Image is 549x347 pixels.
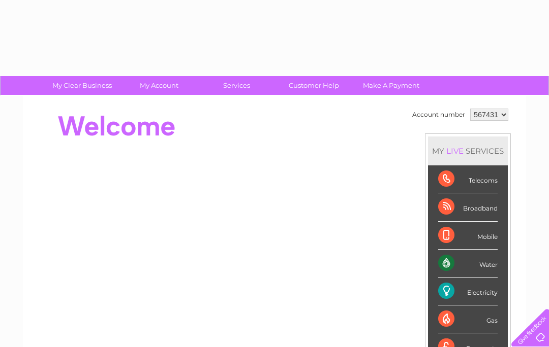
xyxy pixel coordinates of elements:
a: Customer Help [272,76,356,95]
div: Water [438,250,498,277]
td: Account number [410,106,468,123]
div: Telecoms [438,165,498,193]
div: Electricity [438,277,498,305]
a: Services [195,76,279,95]
div: MY SERVICES [428,136,508,165]
div: Broadband [438,193,498,221]
a: My Clear Business [40,76,124,95]
div: Mobile [438,222,498,250]
div: Gas [438,305,498,333]
a: My Account [117,76,201,95]
div: LIVE [444,146,466,156]
a: Make A Payment [349,76,433,95]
